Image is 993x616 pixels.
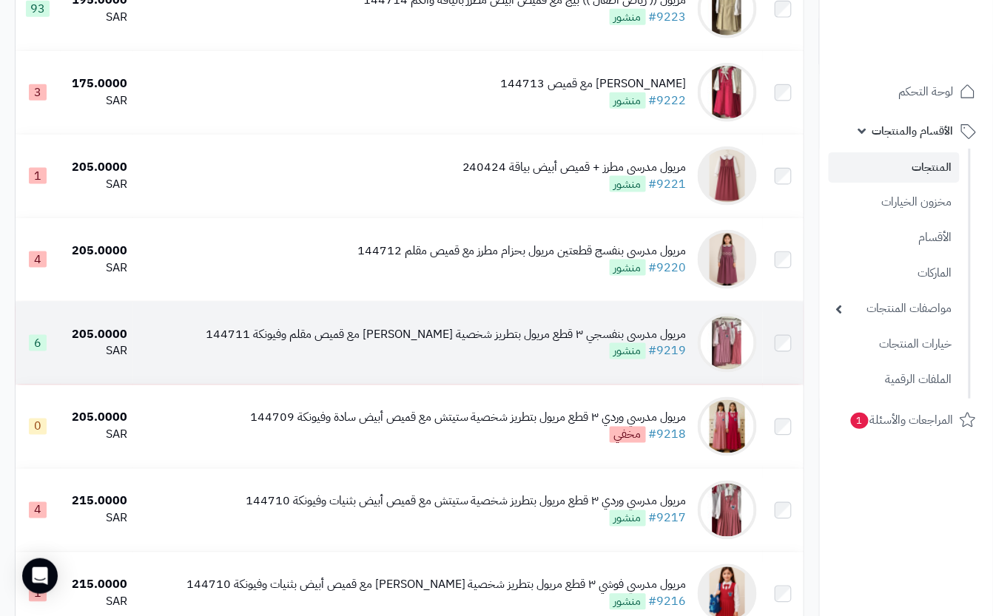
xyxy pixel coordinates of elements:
[29,502,47,518] span: 4
[899,81,954,102] span: لوحة التحكم
[610,594,646,610] span: منشور
[29,168,47,184] span: 1
[829,222,960,254] a: الأقسام
[698,63,757,122] img: مريول مدرسي فوشي مع قميص 144713
[22,558,58,594] div: Open Intercom Messenger
[67,410,127,427] div: 205.0000
[29,335,47,351] span: 6
[610,510,646,527] span: منشور
[649,342,687,360] a: #9219
[67,159,127,176] div: 205.0000
[829,186,960,218] a: مخزون الخيارات
[462,159,687,176] div: مريول مدرسي مطرز + قميص أبيض بياقة 240424
[250,410,687,427] div: مريول مدرسي وردي ٣ قطع مريول بتطريز شخصية ستيتش مع قميص أبيض سادة وفيونكة 144709
[501,75,687,92] div: [PERSON_NAME] مع قميص 144713
[829,364,960,396] a: الملفات الرقمية
[610,427,646,443] span: مخفي
[67,243,127,260] div: 205.0000
[67,594,127,611] div: SAR
[67,577,127,594] div: 215.0000
[357,243,687,260] div: مريول مدرسي بنفسج قطعتين مريول بحزام مطرز مع قميص مقلم 144712
[698,397,757,456] img: مريول مدرسي وردي ٣ قطع مريول بتطريز شخصية ستيتش مع قميص أبيض سادة وفيونكة 144709
[892,20,979,51] img: logo-2.png
[67,493,127,510] div: 215.0000
[829,293,960,325] a: مواصفات المنتجات
[698,481,757,540] img: مريول مدرسي وردي ٣ قطع مريول بتطريز شخصية ستيتش مع قميص أبيض بثنيات وفيونكة 144710
[67,343,127,360] div: SAR
[849,410,954,430] span: المراجعات والأسئلة
[246,493,687,510] div: مريول مدرسي وردي ٣ قطع مريول بتطريز شخصية ستيتش مع قميص أبيض بثنيات وفيونكة 144710
[67,75,127,92] div: 175.0000
[67,9,127,26] div: SAR
[649,259,687,277] a: #9220
[186,577,687,594] div: مريول مدرسي فوشي ٣ قطع مريول بتطريز شخصية [PERSON_NAME] مع قميص أبيض بثنيات وفيونكة 144710
[67,92,127,109] div: SAR
[29,251,47,268] span: 4
[829,152,960,183] a: المنتجات
[206,326,687,343] div: مريول مدرسي بنفسجي ٣ قطع مريول بتطريز شخصية [PERSON_NAME] مع قميص مقلم وفيونكة 144711
[67,510,127,527] div: SAR
[649,426,687,444] a: #9218
[29,586,47,602] span: 1
[698,146,757,206] img: مريول مدرسي مطرز + قميص أبيض بياقة 240424
[610,343,646,359] span: منشور
[649,510,687,527] a: #9217
[26,1,50,17] span: 93
[829,402,984,438] a: المراجعات والأسئلة1
[649,593,687,611] a: #9216
[872,121,954,141] span: الأقسام والمنتجات
[29,419,47,435] span: 0
[610,176,646,192] span: منشور
[29,84,47,101] span: 3
[698,230,757,289] img: مريول مدرسي بنفسج قطعتين مريول بحزام مطرز مع قميص مقلم 144712
[850,413,869,430] span: 1
[829,74,984,109] a: لوحة التحكم
[67,260,127,277] div: SAR
[610,260,646,276] span: منشور
[67,326,127,343] div: 205.0000
[610,92,646,109] span: منشور
[829,257,960,289] a: الماركات
[698,314,757,373] img: مريول مدرسي بنفسجي ٣ قطع مريول بتطريز شخصية ستيتش مع قميص مقلم وفيونكة 144711
[67,176,127,193] div: SAR
[610,9,646,25] span: منشور
[649,92,687,109] a: #9222
[649,175,687,193] a: #9221
[829,328,960,360] a: خيارات المنتجات
[67,427,127,444] div: SAR
[649,8,687,26] a: #9223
